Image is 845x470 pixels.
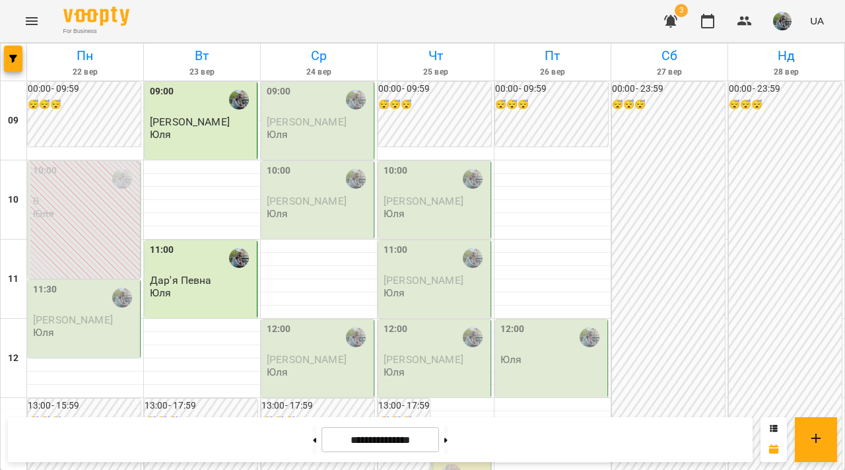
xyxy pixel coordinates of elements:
h6: Пт [496,46,609,66]
img: Юля [229,90,249,110]
label: 09:00 [150,84,174,99]
p: Юля [500,354,522,365]
h6: 23 вер [146,66,258,79]
span: [PERSON_NAME] [384,274,463,286]
img: Юля [463,248,483,268]
h6: 😴😴😴 [28,98,141,112]
h6: 11 [8,272,18,286]
label: 09:00 [267,84,291,99]
img: c71655888622cca4d40d307121b662d7.jpeg [773,12,792,30]
p: Юля [150,287,171,298]
span: For Business [63,27,129,36]
span: [PERSON_NAME] [267,116,347,128]
h6: 10 [8,193,18,207]
h6: 13:00 - 17:59 [261,399,374,413]
img: Юля [112,169,132,189]
p: Юля [384,287,405,298]
h6: 13:00 - 17:59 [378,399,430,413]
label: 11:00 [384,243,408,257]
h6: 😴😴😴 [729,98,842,112]
span: [PERSON_NAME] [384,353,463,366]
img: Voopty Logo [63,7,129,26]
p: Юля [267,208,288,219]
label: 12:00 [384,322,408,337]
img: Юля [112,288,132,308]
h6: 28 вер [730,66,842,79]
p: Юля [33,327,54,338]
h6: 😴😴😴 [612,98,725,112]
label: 12:00 [500,322,525,337]
p: Юля [384,208,405,219]
span: Дар'я Певна [150,274,212,286]
p: Юля [33,208,54,219]
h6: 27 вер [613,66,726,79]
img: Юля [580,327,599,347]
span: [PERSON_NAME] [150,116,230,128]
span: 3 [675,4,688,17]
label: 10:00 [267,164,291,178]
p: Юля [150,129,171,140]
h6: Пн [29,46,141,66]
label: 11:00 [150,243,174,257]
h6: 22 вер [29,66,141,79]
span: [PERSON_NAME] [267,353,347,366]
label: 10:00 [384,164,408,178]
h6: Ср [263,46,375,66]
h6: 00:00 - 09:59 [495,82,608,96]
h6: 00:00 - 09:59 [28,82,141,96]
p: Юля [267,129,288,140]
h6: 12 [8,351,18,366]
p: Юля [267,366,288,378]
h6: Сб [613,46,726,66]
p: Юля [384,366,405,378]
h6: Вт [146,46,258,66]
span: [PERSON_NAME] [384,195,463,207]
img: Юля [463,169,483,189]
h6: Чт [380,46,492,66]
label: 12:00 [267,322,291,337]
h6: 00:00 - 23:59 [729,82,842,96]
h6: 09 [8,114,18,128]
img: Юля [229,248,249,268]
span: [PERSON_NAME] [267,195,347,207]
h6: 😴😴😴 [495,98,608,112]
img: Юля [346,327,366,347]
span: [PERSON_NAME] [33,314,113,326]
h6: Нд [730,46,842,66]
h6: 24 вер [263,66,375,79]
label: 10:00 [33,164,57,178]
label: 11:30 [33,283,57,297]
h6: 25 вер [380,66,492,79]
p: 0 [33,195,137,207]
h6: 13:00 - 15:59 [28,399,141,413]
img: Юля [463,327,483,347]
img: Юля [346,90,366,110]
h6: 00:00 - 23:59 [612,82,725,96]
button: UA [805,9,829,33]
h6: 13:00 - 17:59 [145,399,257,413]
button: Menu [16,5,48,37]
h6: 00:00 - 09:59 [378,82,491,96]
span: UA [810,14,824,28]
h6: 26 вер [496,66,609,79]
h6: 😴😴😴 [378,98,491,112]
img: Юля [346,169,366,189]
